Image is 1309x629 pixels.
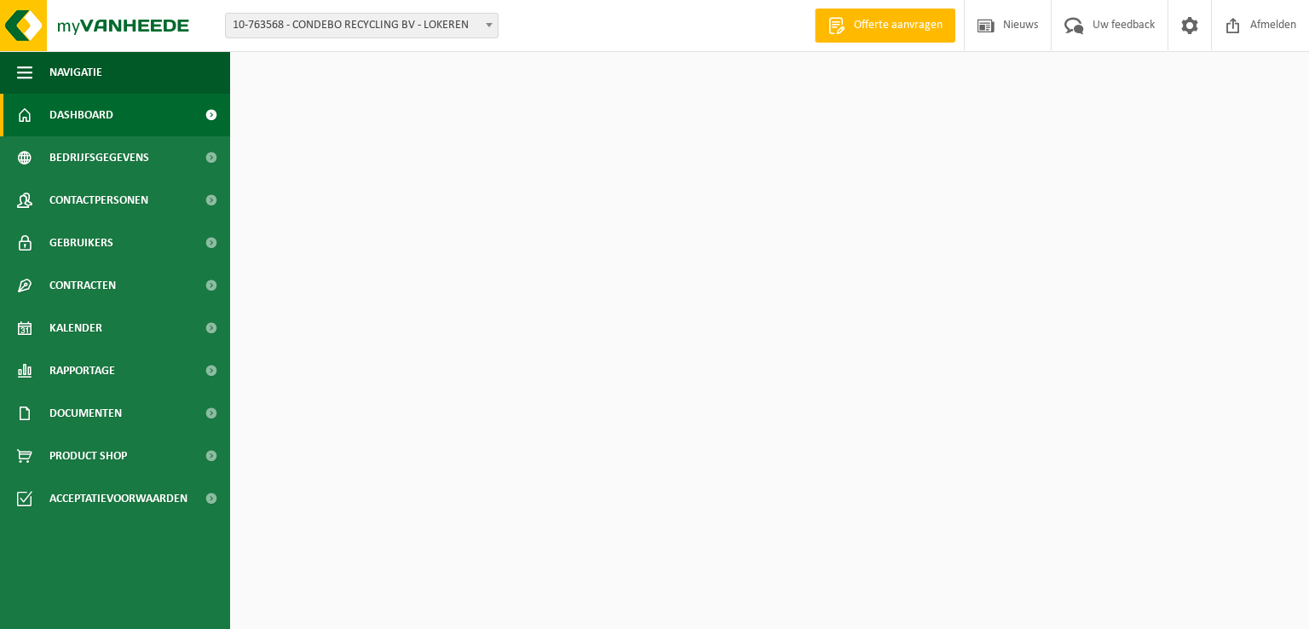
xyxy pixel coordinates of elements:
span: Contactpersonen [49,179,148,222]
span: Dashboard [49,94,113,136]
span: Rapportage [49,349,115,392]
span: Navigatie [49,51,102,94]
span: Documenten [49,392,122,435]
span: Gebruikers [49,222,113,264]
span: Product Shop [49,435,127,477]
span: 10-763568 - CONDEBO RECYCLING BV - LOKEREN [226,14,498,38]
span: Offerte aanvragen [850,17,947,34]
a: Offerte aanvragen [815,9,955,43]
span: Bedrijfsgegevens [49,136,149,179]
span: Kalender [49,307,102,349]
span: Acceptatievoorwaarden [49,477,187,520]
span: Contracten [49,264,116,307]
span: 10-763568 - CONDEBO RECYCLING BV - LOKEREN [225,13,499,38]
